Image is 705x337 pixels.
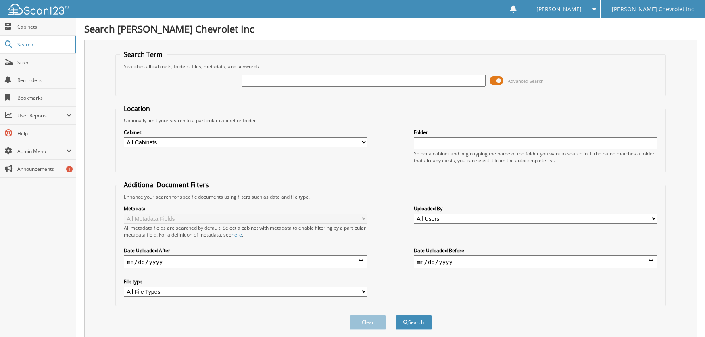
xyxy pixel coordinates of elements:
[17,112,66,119] span: User Reports
[414,247,657,254] label: Date Uploaded Before
[17,59,72,66] span: Scan
[84,22,697,36] h1: Search [PERSON_NAME] Chevrolet Inc
[124,247,367,254] label: Date Uploaded After
[66,166,73,172] div: 1
[17,130,72,137] span: Help
[414,205,657,212] label: Uploaded By
[396,315,432,330] button: Search
[508,78,544,84] span: Advanced Search
[536,7,582,12] span: [PERSON_NAME]
[120,50,167,59] legend: Search Term
[120,180,213,189] legend: Additional Document Filters
[124,205,367,212] label: Metadata
[232,231,242,238] a: here
[124,278,367,285] label: File type
[124,224,367,238] div: All metadata fields are searched by default. Select a cabinet with metadata to enable filtering b...
[120,117,661,124] div: Optionally limit your search to a particular cabinet or folder
[17,77,72,84] span: Reminders
[612,7,694,12] span: [PERSON_NAME] Chevrolet Inc
[120,104,154,113] legend: Location
[17,41,71,48] span: Search
[17,165,72,172] span: Announcements
[124,255,367,268] input: start
[17,23,72,30] span: Cabinets
[17,94,72,101] span: Bookmarks
[17,148,66,155] span: Admin Menu
[665,298,705,337] iframe: Chat Widget
[350,315,386,330] button: Clear
[120,63,661,70] div: Searches all cabinets, folders, files, metadata, and keywords
[414,129,657,136] label: Folder
[120,193,661,200] div: Enhance your search for specific documents using filters such as date and file type.
[414,150,657,164] div: Select a cabinet and begin typing the name of the folder you want to search in. If the name match...
[8,4,69,15] img: scan123-logo-white.svg
[124,129,367,136] label: Cabinet
[414,255,657,268] input: end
